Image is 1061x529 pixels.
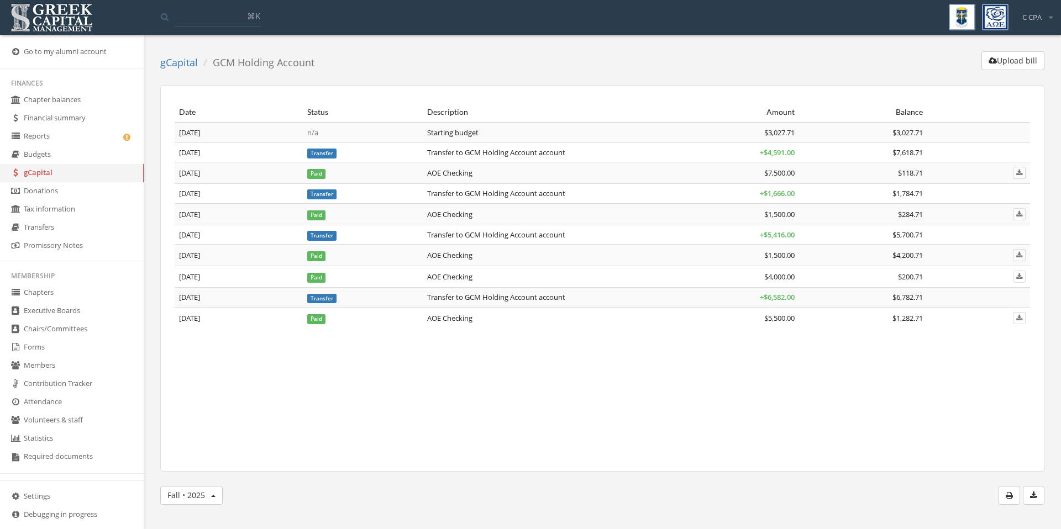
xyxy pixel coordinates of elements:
[764,313,795,323] span: $5,500.00
[307,294,337,304] span: Transfer
[179,272,200,282] span: [DATE]
[160,486,223,505] button: Fall • 2025
[764,147,795,157] span: $4,591.00
[892,147,923,157] span: $7,618.71
[423,266,671,288] td: AOE Checking
[427,107,666,118] div: Description
[423,288,671,308] td: Transfer to GCM Holding Account account
[179,292,200,302] span: [DATE]
[307,251,325,261] span: Paid
[179,168,200,178] span: [DATE]
[1015,4,1053,23] div: C CPA
[307,149,337,158] span: Transfer
[307,189,337,199] span: Transfer
[307,314,325,324] span: Paid
[167,490,205,500] span: Fall • 2025
[764,230,795,240] span: $5,416.00
[423,203,671,225] td: AOE Checking
[898,168,923,178] span: $118.71
[423,184,671,204] td: Transfer to GCM Holding Account account
[671,123,799,142] td: $3,027.71
[675,107,795,118] div: Amount
[423,308,671,329] td: AOE Checking
[179,147,200,157] span: [DATE]
[307,169,325,179] span: Paid
[760,147,795,157] span: +
[423,162,671,184] td: AOE Checking
[179,209,200,219] span: [DATE]
[981,51,1044,70] button: Upload bill
[307,273,325,283] span: Paid
[764,272,795,282] span: $4,000.00
[198,56,314,70] li: GCM Holding Account
[892,250,923,260] span: $4,200.71
[892,292,923,302] span: $6,782.71
[760,188,795,198] span: +
[892,230,923,240] span: $5,700.71
[303,123,423,142] td: n/a
[764,209,795,219] span: $1,500.00
[423,225,671,245] td: Transfer to GCM Holding Account account
[179,250,200,260] span: [DATE]
[1022,12,1042,23] span: C CPA
[764,292,795,302] span: $6,582.00
[179,188,200,198] span: [DATE]
[179,107,298,118] div: Date
[307,107,418,118] div: Status
[160,56,198,69] a: gCapital
[892,313,923,323] span: $1,282.71
[898,209,923,219] span: $284.71
[764,168,795,178] span: $7,500.00
[803,107,923,118] div: Balance
[179,128,200,137] span: [DATE]
[247,10,260,22] span: ⌘K
[760,230,795,240] span: +
[423,123,671,142] td: Starting budget
[423,142,671,162] td: Transfer to GCM Holding Account account
[307,210,325,220] span: Paid
[898,272,923,282] span: $200.71
[764,188,795,198] span: $1,666.00
[179,313,200,323] span: [DATE]
[764,250,795,260] span: $1,500.00
[307,231,337,241] span: Transfer
[423,245,671,266] td: AOE Checking
[760,292,795,302] span: +
[892,128,923,137] span: $3,027.71
[179,230,200,240] span: [DATE]
[892,188,923,198] span: $1,784.71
